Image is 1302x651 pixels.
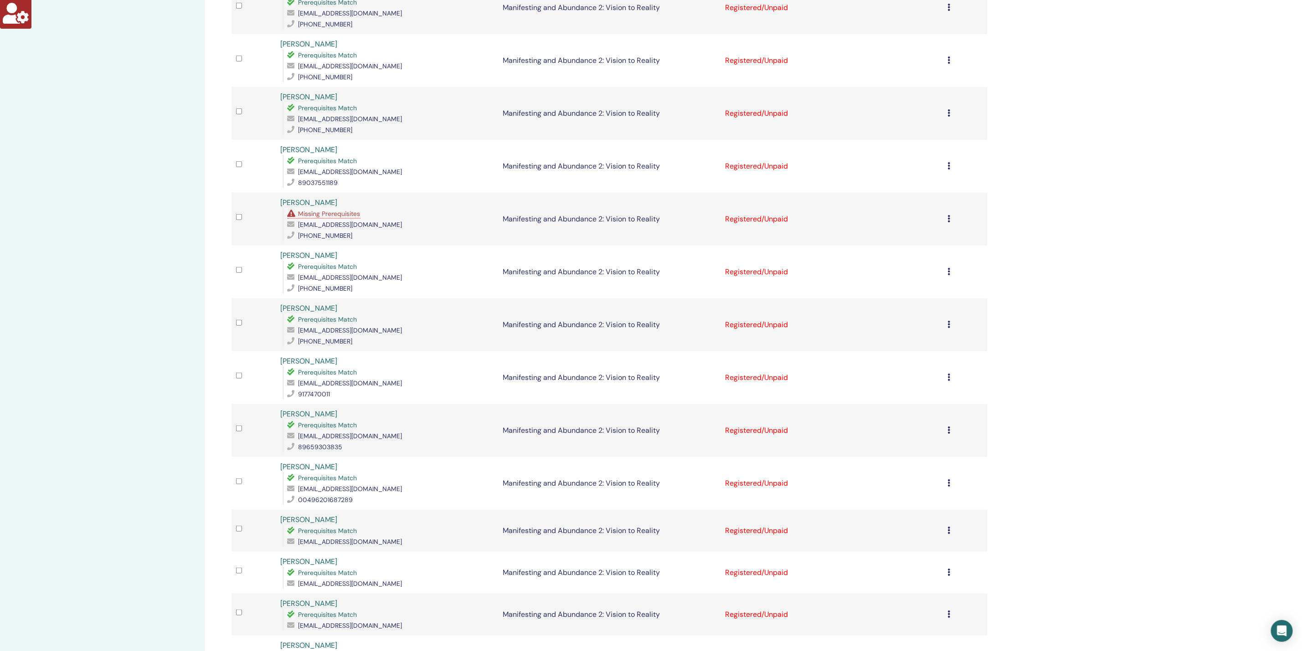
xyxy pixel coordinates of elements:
[298,621,402,630] span: [EMAIL_ADDRESS][DOMAIN_NAME]
[298,210,360,218] span: Missing Prerequisites
[498,404,720,457] td: Manifesting and Abundance 2: Vision to Reality
[298,104,357,112] span: Prerequisites Match
[298,179,338,187] span: 89037551189
[298,73,353,81] span: [PHONE_NUMBER]
[498,193,720,246] td: Manifesting and Abundance 2: Vision to Reality
[498,351,720,404] td: Manifesting and Abundance 2: Vision to Reality
[298,421,357,429] span: Prerequisites Match
[298,569,357,577] span: Prerequisites Match
[298,496,353,504] span: 00496201687289
[298,432,402,440] span: [EMAIL_ADDRESS][DOMAIN_NAME]
[298,443,343,451] span: 89659303835
[298,262,357,271] span: Prerequisites Match
[498,594,720,636] td: Manifesting and Abundance 2: Vision to Reality
[298,368,357,376] span: Prerequisites Match
[281,303,338,313] a: [PERSON_NAME]
[298,273,402,282] span: [EMAIL_ADDRESS][DOMAIN_NAME]
[298,390,330,398] span: 9177470011
[498,34,720,87] td: Manifesting and Abundance 2: Vision to Reality
[498,552,720,594] td: Manifesting and Abundance 2: Vision to Reality
[298,284,353,292] span: [PHONE_NUMBER]
[498,87,720,140] td: Manifesting and Abundance 2: Vision to Reality
[298,126,353,134] span: [PHONE_NUMBER]
[298,538,402,546] span: [EMAIL_ADDRESS][DOMAIN_NAME]
[298,220,402,229] span: [EMAIL_ADDRESS][DOMAIN_NAME]
[498,510,720,552] td: Manifesting and Abundance 2: Vision to Reality
[298,9,402,17] span: [EMAIL_ADDRESS][DOMAIN_NAME]
[281,462,338,472] a: [PERSON_NAME]
[281,198,338,207] a: [PERSON_NAME]
[498,246,720,298] td: Manifesting and Abundance 2: Vision to Reality
[298,157,357,165] span: Prerequisites Match
[298,485,402,493] span: [EMAIL_ADDRESS][DOMAIN_NAME]
[281,599,338,608] a: [PERSON_NAME]
[298,326,402,334] span: [EMAIL_ADDRESS][DOMAIN_NAME]
[298,51,357,59] span: Prerequisites Match
[281,557,338,566] a: [PERSON_NAME]
[298,115,402,123] span: [EMAIL_ADDRESS][DOMAIN_NAME]
[281,356,338,366] a: [PERSON_NAME]
[298,610,357,619] span: Prerequisites Match
[298,337,353,345] span: [PHONE_NUMBER]
[498,457,720,510] td: Manifesting and Abundance 2: Vision to Reality
[298,20,353,28] span: [PHONE_NUMBER]
[281,515,338,524] a: [PERSON_NAME]
[281,92,338,102] a: [PERSON_NAME]
[298,579,402,588] span: [EMAIL_ADDRESS][DOMAIN_NAME]
[498,140,720,193] td: Manifesting and Abundance 2: Vision to Reality
[298,315,357,323] span: Prerequisites Match
[281,251,338,260] a: [PERSON_NAME]
[298,474,357,482] span: Prerequisites Match
[1271,620,1293,642] div: Open Intercom Messenger
[298,62,402,70] span: [EMAIL_ADDRESS][DOMAIN_NAME]
[298,168,402,176] span: [EMAIL_ADDRESS][DOMAIN_NAME]
[281,39,338,49] a: [PERSON_NAME]
[298,379,402,387] span: [EMAIL_ADDRESS][DOMAIN_NAME]
[281,145,338,154] a: [PERSON_NAME]
[298,231,353,240] span: [PHONE_NUMBER]
[298,527,357,535] span: Prerequisites Match
[281,409,338,419] a: [PERSON_NAME]
[498,298,720,351] td: Manifesting and Abundance 2: Vision to Reality
[281,641,338,650] a: [PERSON_NAME]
